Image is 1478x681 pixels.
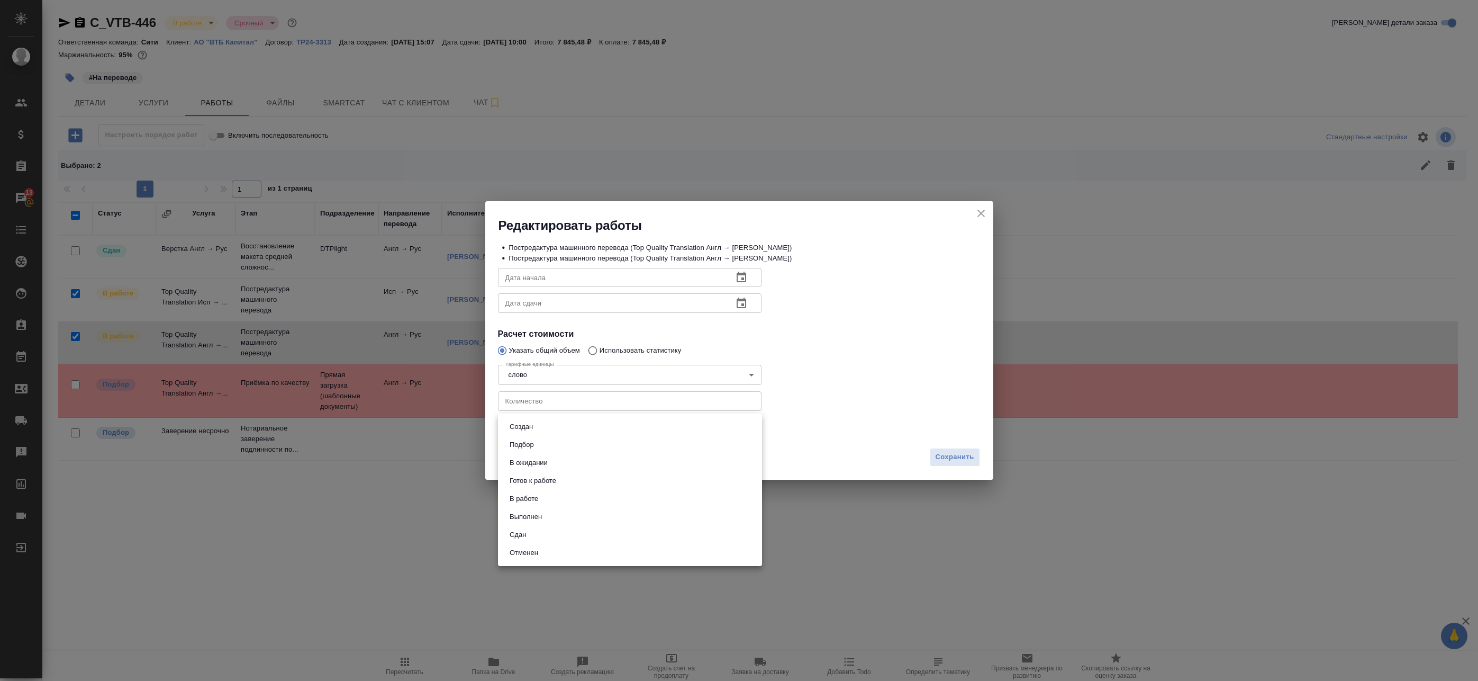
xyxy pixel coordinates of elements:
[506,421,536,433] button: Создан
[506,493,541,505] button: В работе
[506,439,537,451] button: Подбор
[506,529,529,541] button: Сдан
[506,457,551,469] button: В ожидании
[506,475,559,487] button: Готов к работе
[506,511,545,523] button: Выполнен
[506,547,541,559] button: Отменен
